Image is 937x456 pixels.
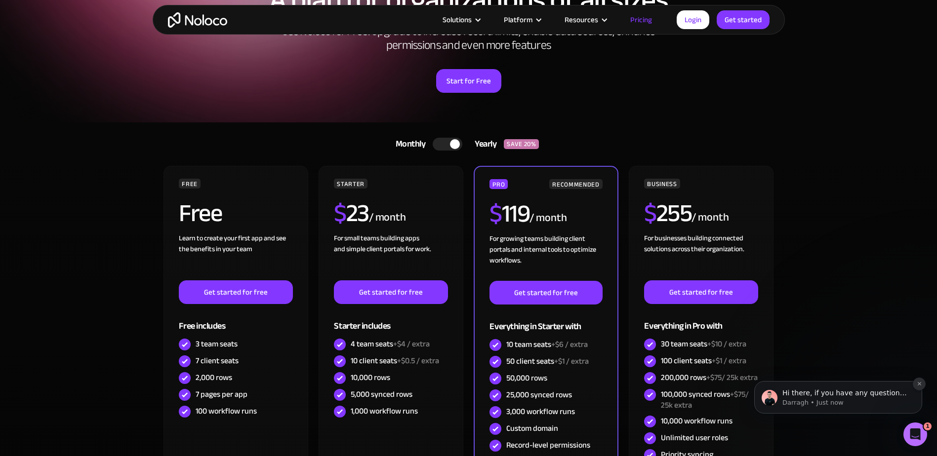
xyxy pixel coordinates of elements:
a: Login [677,10,709,29]
h2: 119 [489,201,530,226]
div: 7 client seats [196,355,239,366]
div: 50,000 rows [506,373,547,383]
div: RECOMMENDED [549,179,602,189]
span: +$4 / extra [393,337,430,351]
div: BUSINESS [644,179,680,189]
div: Everything in Starter with [489,304,602,337]
div: 3,000 workflow runs [506,406,575,417]
div: 50 client seats [506,356,589,367]
span: 1 [924,422,932,430]
div: SAVE 20% [504,139,539,149]
div: For businesses building connected solutions across their organization. ‍ [644,233,758,280]
iframe: Intercom notifications message [739,319,937,429]
div: 3 team seats [196,339,238,349]
span: +$0.5 / extra [397,353,439,368]
div: 30 team seats [661,339,746,349]
a: Get started for free [179,280,292,304]
div: For small teams building apps and simple client portals for work. ‍ [334,233,448,280]
div: / month [369,210,406,226]
div: Monthly [383,137,433,152]
div: Free includes [179,304,292,336]
div: 25,000 synced rows [506,389,572,400]
div: 2,000 rows [196,372,232,383]
div: Everything in Pro with [644,304,758,336]
div: Resources [565,13,598,26]
span: +$10 / extra [707,337,746,351]
span: $ [644,190,656,236]
div: PRO [489,179,508,189]
a: Start for Free [436,69,501,93]
a: Pricing [618,13,664,26]
h2: Free [179,201,222,226]
span: Hi there, if you have any questions about our pricing, just let us know! [GEOGRAPHIC_DATA] [43,70,167,98]
a: Get started for free [489,281,602,304]
div: / month [530,210,567,226]
p: Message from Darragh, sent Just now [43,79,170,88]
a: Get started for free [644,280,758,304]
div: 10,000 rows [351,372,390,383]
div: For growing teams building client portals and internal tools to optimize workflows. [489,233,602,281]
div: message notification from Darragh, Just now. Hi there, if you have any questions about our pricin... [15,62,183,95]
div: 100,000 synced rows [661,389,758,411]
div: STARTER [334,179,367,189]
div: 200,000 rows [661,372,758,383]
h2: 255 [644,201,692,226]
span: $ [334,190,346,236]
div: 5,000 synced rows [351,389,412,400]
div: Solutions [443,13,472,26]
div: Record-level permissions [506,440,590,451]
img: Profile image for Darragh [22,71,38,87]
div: Unlimited user roles [661,432,728,443]
a: Get started for free [334,280,448,304]
span: +$75/ 25k extra [661,387,749,413]
div: 7 pages per app [196,389,247,400]
button: Dismiss notification [173,59,186,72]
span: $ [489,190,502,237]
h2: 23 [334,201,369,226]
h2: Use Noloco for Free. Upgrade to increase record limits, enable data sources, enhance permissions ... [271,25,666,52]
a: home [168,12,227,28]
a: Get started [717,10,770,29]
div: Solutions [430,13,491,26]
div: Platform [491,13,552,26]
div: 10,000 workflow runs [661,416,733,426]
span: +$1 / extra [554,354,589,369]
div: 100 client seats [661,355,746,366]
iframe: Intercom live chat [903,422,927,446]
div: Learn to create your first app and see the benefits in your team ‍ [179,233,292,280]
div: FREE [179,179,201,189]
span: +$75/ 25k extra [706,370,758,385]
div: 100 workflow runs [196,406,257,417]
div: Custom domain [506,423,558,434]
div: / month [692,210,729,226]
div: 4 team seats [351,339,430,349]
div: 10 team seats [506,339,588,350]
span: +$6 / extra [551,337,588,352]
div: Platform [504,13,532,26]
span: +$1 / extra [712,353,746,368]
div: Resources [552,13,618,26]
div: Starter includes [334,304,448,336]
div: 1,000 workflow runs [351,406,418,417]
div: 10 client seats [351,355,439,366]
div: Yearly [462,137,504,152]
